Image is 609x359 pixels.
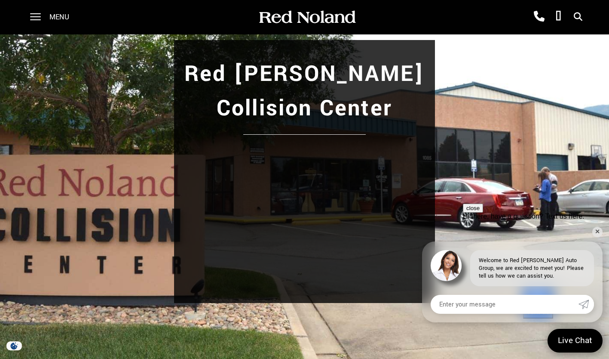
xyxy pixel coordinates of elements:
[470,250,594,286] div: Welcome to Red [PERSON_NAME] Auto Group, we are excited to meet you! Please tell us how we can as...
[554,335,597,347] span: Live Chat
[548,329,603,353] a: Live Chat
[431,250,462,281] img: Agent profile photo
[4,341,24,350] section: Click to Open Cookie Consent Modal
[182,57,427,126] h1: Red [PERSON_NAME] Collision Center
[463,204,609,297] iframe: podium webchat widget prompt
[578,295,594,314] a: Submit
[4,341,24,350] img: Opt-Out Icon
[257,10,356,25] img: Red Noland Auto Group
[431,295,578,314] input: Enter your message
